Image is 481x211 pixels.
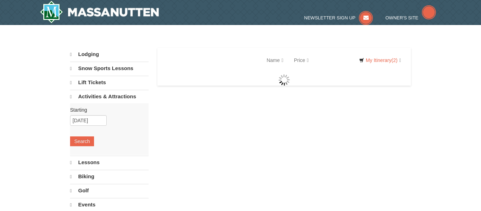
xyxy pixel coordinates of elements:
[70,170,149,183] a: Biking
[70,136,94,146] button: Search
[70,76,149,89] a: Lift Tickets
[392,57,398,63] span: (2)
[70,106,143,113] label: Starting
[355,55,406,66] a: My Itinerary(2)
[261,53,288,67] a: Name
[386,15,436,20] a: Owner's Site
[70,48,149,61] a: Lodging
[70,90,149,103] a: Activities & Attractions
[304,15,373,20] a: Newsletter Sign Up
[70,156,149,169] a: Lessons
[279,74,290,86] img: wait gif
[289,53,314,67] a: Price
[40,1,159,23] img: Massanutten Resort Logo
[386,15,419,20] span: Owner's Site
[70,184,149,197] a: Golf
[70,62,149,75] a: Snow Sports Lessons
[40,1,159,23] a: Massanutten Resort
[304,15,356,20] span: Newsletter Sign Up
